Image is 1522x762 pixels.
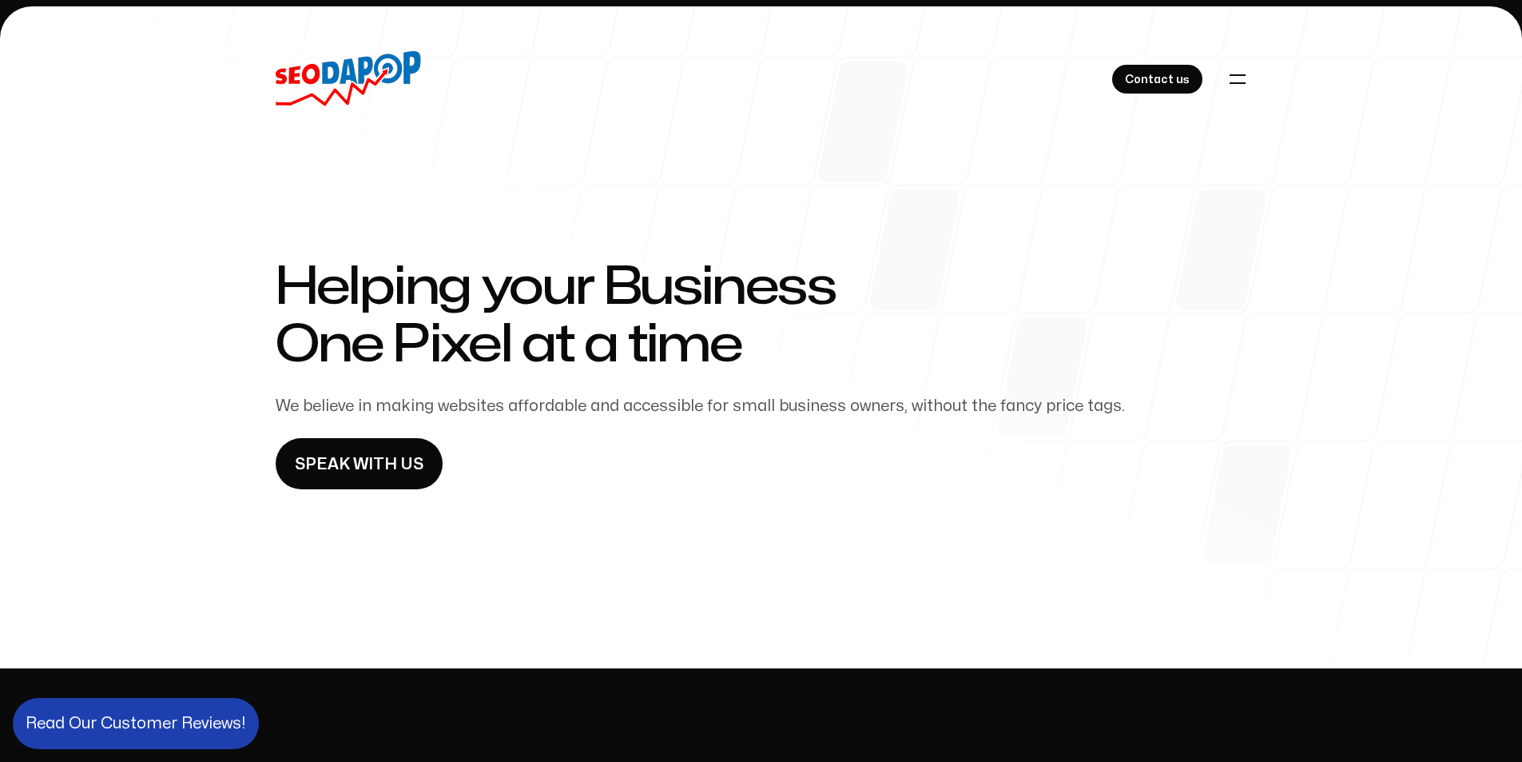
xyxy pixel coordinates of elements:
[276,438,443,489] a: SPEAK WITH US
[276,259,1247,374] h1: Helping your Business One Pixel at a time
[276,393,1247,419] p: We believe in making websites affordable and accessible for small business owners, without the fa...
[276,51,421,107] img: Seodapop Logo
[1112,65,1202,94] a: Contact us
[13,698,259,749] button: Read Our Customer Reviews!
[1220,62,1255,97] button: Toggle navigation
[1125,70,1190,90] span: Contact us
[295,452,423,477] span: SPEAK WITH US
[276,51,421,107] a: Home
